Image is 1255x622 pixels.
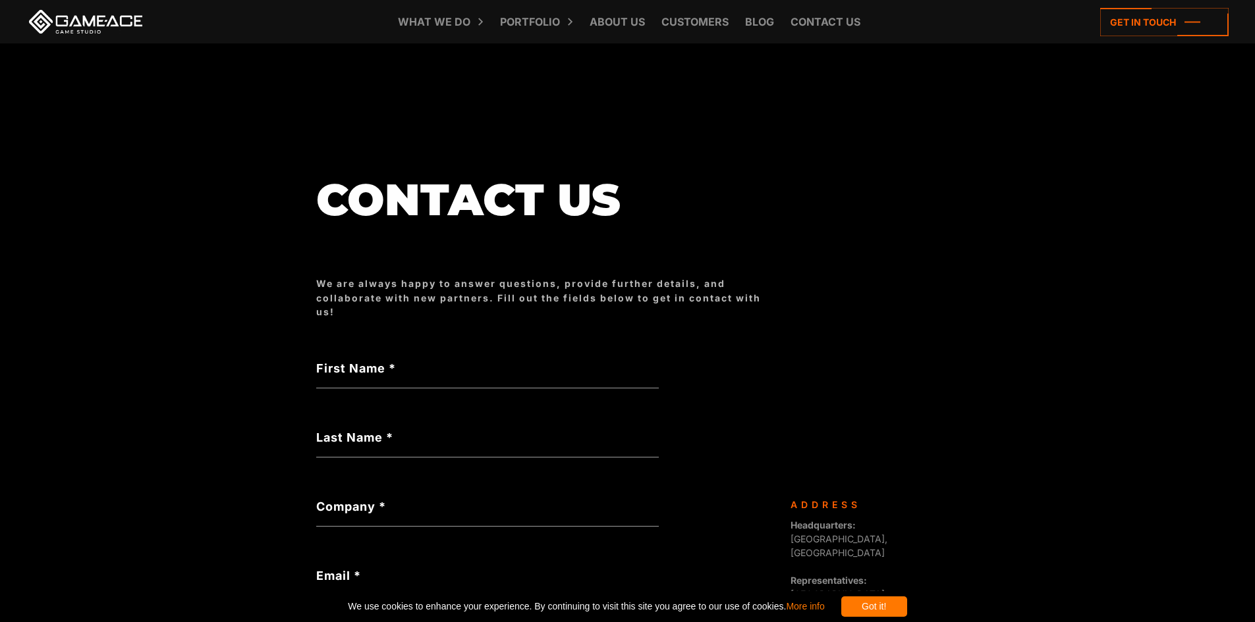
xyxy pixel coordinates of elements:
strong: Representatives: [791,575,867,586]
label: First Name * [316,359,659,377]
div: We are always happy to answer questions, provide further details, and collaborate with new partne... [316,276,777,319]
h1: Contact us [316,176,777,224]
a: Get in touch [1100,8,1229,36]
a: More info [786,601,824,611]
span: [GEOGRAPHIC_DATA], [GEOGRAPHIC_DATA] [791,519,887,558]
strong: Headquarters: [791,519,856,531]
label: Last Name * [316,428,659,446]
span: We use cookies to enhance your experience. By continuing to visit this site you agree to our use ... [348,596,824,617]
div: Got it! [841,596,907,617]
label: Email * [316,567,659,584]
label: Company * [316,498,659,515]
div: Address [791,498,929,511]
